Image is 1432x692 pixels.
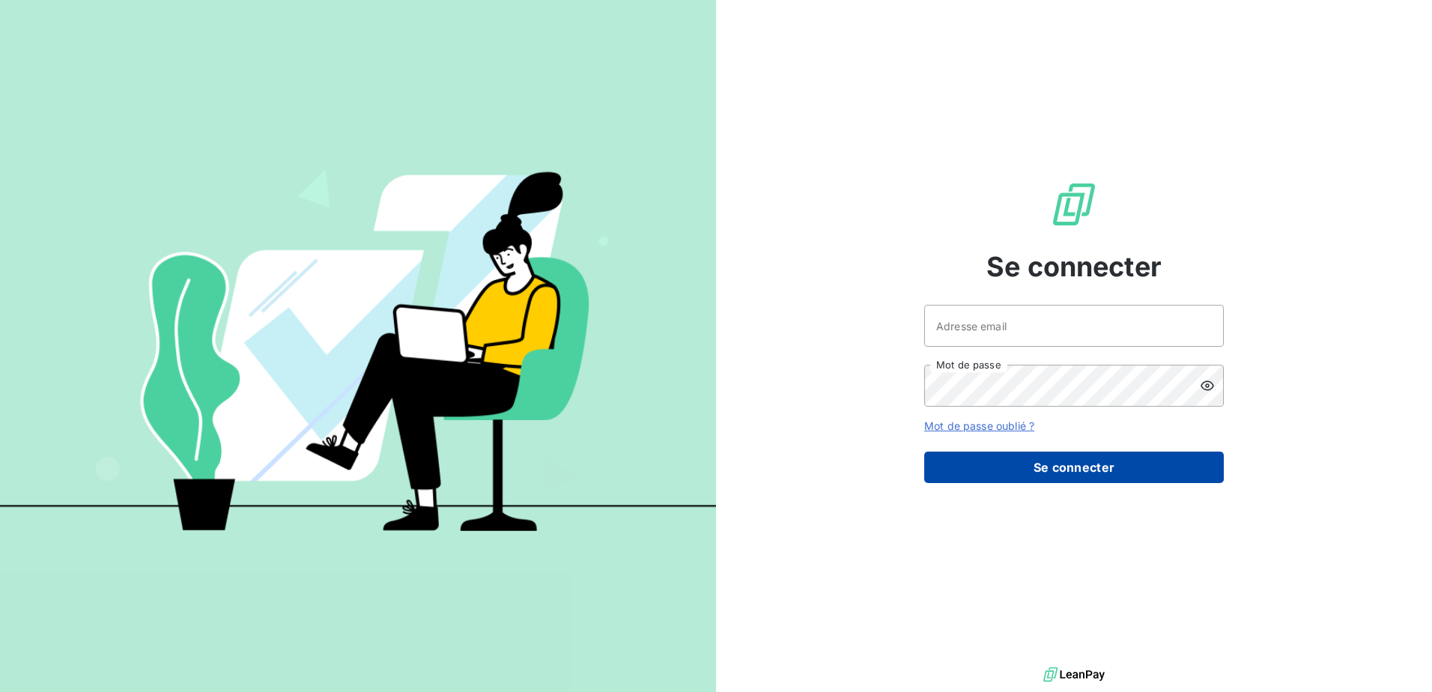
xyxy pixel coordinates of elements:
[986,246,1162,287] span: Se connecter
[1050,180,1098,228] img: Logo LeanPay
[924,452,1224,483] button: Se connecter
[924,305,1224,347] input: placeholder
[1043,664,1105,686] img: logo
[924,419,1034,432] a: Mot de passe oublié ?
